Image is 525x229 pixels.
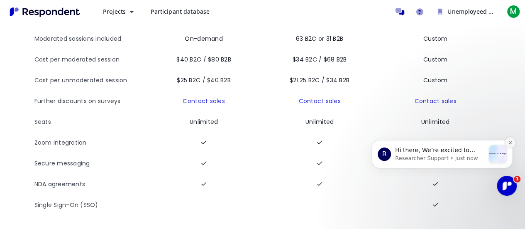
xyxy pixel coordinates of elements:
div: Profile image for Researcher Support [19,34,32,48]
span: Unemployeed Team [447,7,504,15]
span: Participant database [150,7,210,15]
span: Custom [423,76,448,84]
iframe: Intercom notifications message [359,113,525,207]
span: 63 B2C or 31 B2B [296,34,343,43]
div: message notification from Researcher Support, Just now. Hi there, We’re excited to share that our... [12,27,154,55]
button: Dismiss notification [146,24,156,35]
span: M [507,5,520,18]
th: Further discounts on surveys [34,91,149,112]
span: On-demand [185,34,222,43]
th: NDA agreements [34,174,149,195]
p: Message from Researcher Support, sent Just now [36,42,126,49]
span: Custom [423,55,448,64]
th: Moderated sessions included [34,29,149,49]
a: Contact sales [183,97,225,105]
button: Projects [96,4,140,19]
span: $34 B2C / $68 B2B [293,55,347,64]
span: $21.25 B2C / $34 B2B [290,76,349,84]
a: Contact sales [414,97,456,105]
img: Respondent [7,5,83,19]
a: Message participants [391,3,408,20]
a: Contact sales [298,97,340,105]
iframe: Intercom live chat [497,176,517,196]
span: 1 [514,176,520,182]
span: Custom [423,34,448,43]
a: Help and support [411,3,428,20]
span: Unlimited [305,118,334,126]
span: Unlimited [190,118,218,126]
span: Hi there, We’re excited to share that our site and platform have had a refresh! While the look is... [36,34,120,131]
th: Secure messaging [34,153,149,174]
th: Cost per unmoderated session [34,70,149,91]
span: $40 B2C / $80 B2B [176,55,231,64]
th: Zoom integration [34,133,149,153]
button: M [505,4,522,19]
th: Seats [34,112,149,133]
a: Participant database [144,4,216,19]
th: Single Sign-On (SSO) [34,195,149,216]
th: Cost per moderated session [34,49,149,70]
button: Unemployeed Team [431,4,502,19]
span: $25 B2C / $40 B2B [177,76,230,84]
span: Projects [103,7,126,15]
